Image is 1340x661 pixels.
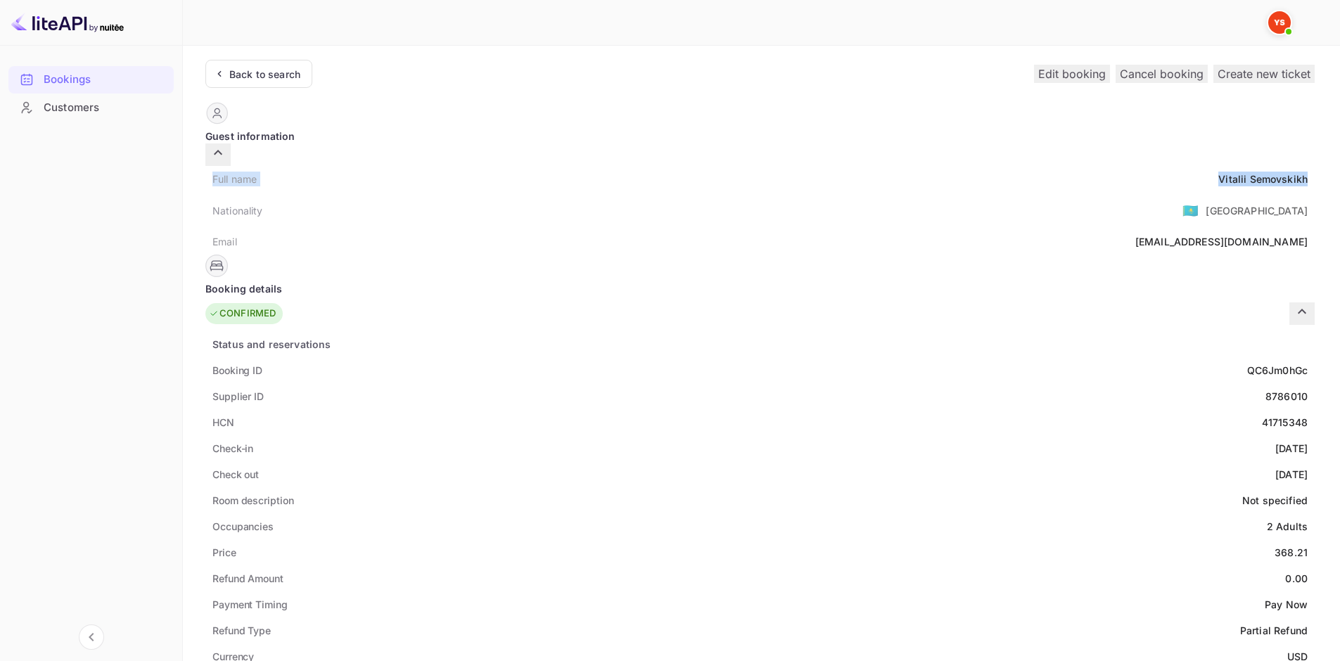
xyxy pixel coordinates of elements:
img: LiteAPI logo [11,11,124,34]
div: Back to search [229,67,300,82]
div: Occupancies [212,519,274,534]
button: Collapse navigation [79,624,104,650]
div: Check-in [212,441,253,456]
div: 0.00 [1285,571,1308,586]
div: Refund Type [212,623,271,638]
div: Price [212,545,236,560]
div: Nationality [212,203,263,218]
div: Bookings [8,66,174,94]
div: QC6Jm0hGc [1247,363,1308,378]
div: Full name [212,172,257,186]
span: United States [1182,198,1199,223]
div: Booking details [205,281,1315,296]
div: Customers [8,94,174,122]
div: Bookings [44,72,167,88]
div: 41715348 [1262,415,1308,430]
div: Room description [212,493,293,508]
div: [EMAIL_ADDRESS][DOMAIN_NAME] [1135,234,1308,249]
div: Pay Now [1265,597,1308,612]
div: 368.21 [1275,545,1308,560]
div: Customers [44,100,167,116]
div: Status and reservations [212,337,331,352]
img: Yandex Support [1268,11,1291,34]
button: Edit booking [1034,65,1110,83]
div: Guest information [205,129,1315,143]
div: Supplier ID [212,389,264,404]
div: Refund Amount [212,571,283,586]
div: [DATE] [1275,441,1308,456]
div: Partial Refund [1240,623,1308,638]
div: Check out [212,467,259,482]
div: Email [212,234,237,249]
div: 2 Adults [1267,519,1308,534]
button: Create new ticket [1213,65,1315,83]
button: Cancel booking [1116,65,1208,83]
div: CONFIRMED [209,307,276,321]
div: Payment Timing [212,597,288,612]
div: Booking ID [212,363,262,378]
a: Bookings [8,66,174,92]
a: Customers [8,94,174,120]
div: Vitalii Semovskikh [1218,172,1308,186]
div: 8786010 [1265,389,1308,404]
div: [DATE] [1275,467,1308,482]
div: Not specified [1242,493,1308,508]
div: [GEOGRAPHIC_DATA] [1206,203,1308,218]
div: HCN [212,415,234,430]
